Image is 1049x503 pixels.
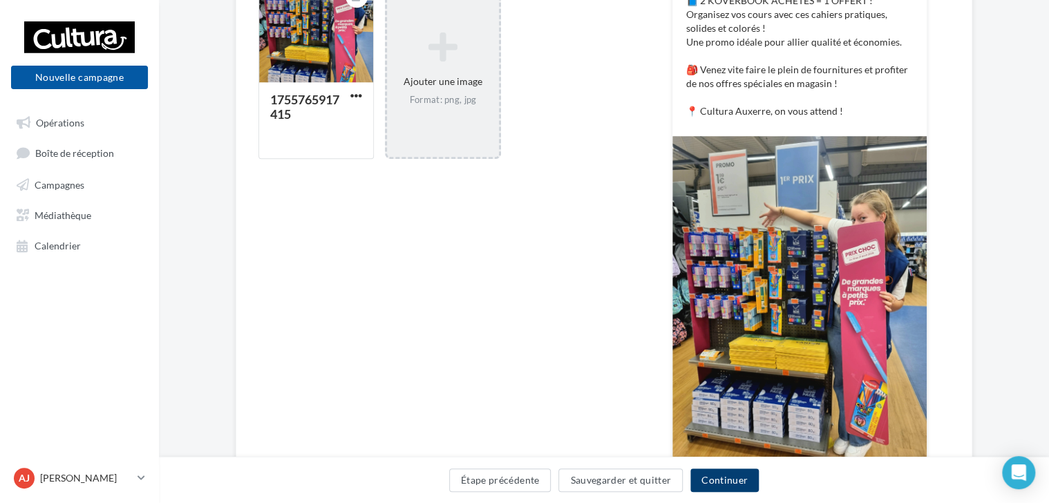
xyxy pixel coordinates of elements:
[19,471,30,485] span: AJ
[1002,456,1035,489] div: Open Intercom Messenger
[8,140,151,165] a: Boîte de réception
[690,468,759,492] button: Continuer
[8,171,151,196] a: Campagnes
[35,209,91,220] span: Médiathèque
[8,109,151,134] a: Opérations
[40,471,132,485] p: [PERSON_NAME]
[11,465,148,491] a: AJ [PERSON_NAME]
[558,468,683,492] button: Sauvegarder et quitter
[35,147,114,159] span: Boîte de réception
[35,178,84,190] span: Campagnes
[11,66,148,89] button: Nouvelle campagne
[35,240,81,251] span: Calendrier
[8,202,151,227] a: Médiathèque
[8,232,151,257] a: Calendrier
[36,116,84,128] span: Opérations
[270,92,339,122] div: 1755765917415
[449,468,551,492] button: Étape précédente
